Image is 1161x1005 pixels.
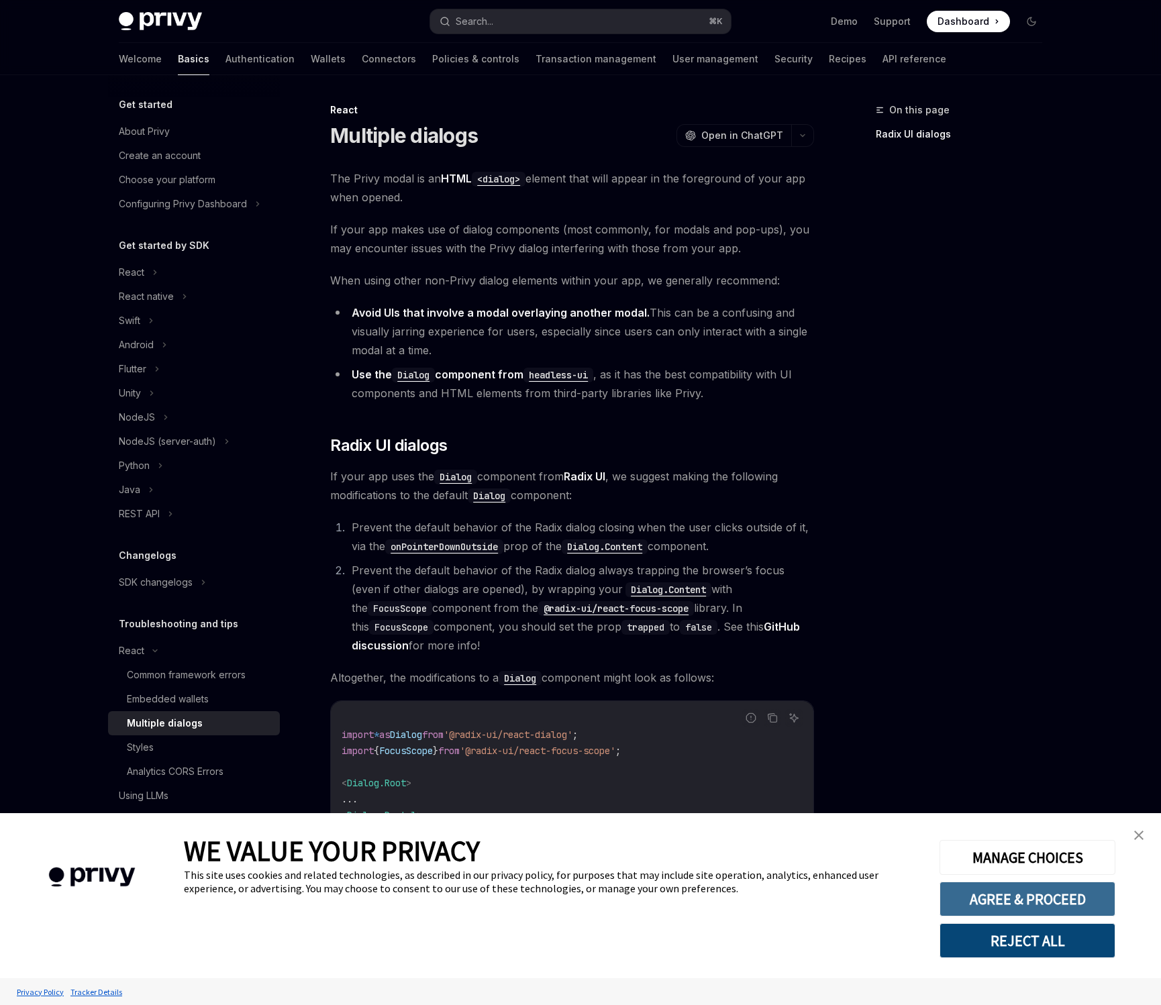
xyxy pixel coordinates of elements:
[342,745,374,757] span: import
[119,616,238,632] h5: Troubleshooting and tips
[119,788,168,804] div: Using LLMs
[127,739,154,755] div: Styles
[330,435,447,456] span: Radix UI dialogs
[119,264,144,280] div: React
[417,809,422,821] span: >
[621,620,670,635] code: trapped
[347,777,406,789] span: Dialog.Root
[392,368,435,381] a: Dialog
[184,833,480,868] span: WE VALUE YOUR PRIVACY
[564,470,605,484] a: Radix UI
[876,123,1053,145] a: Radix UI dialogs
[342,793,358,805] span: ...
[499,671,542,684] a: Dialog
[119,237,209,254] h5: Get started by SDK
[433,745,438,757] span: }
[392,368,435,382] code: Dialog
[523,368,593,381] a: headless-ui
[940,840,1115,875] button: MANAGE CHOICES
[127,715,203,731] div: Multiple dialogs
[385,539,503,554] code: onPointerDownOutside
[889,102,950,118] span: On this page
[438,745,460,757] span: from
[406,777,411,789] span: >
[119,643,144,659] div: React
[342,729,374,741] span: import
[444,729,572,741] span: '@radix-ui/react-dialog'
[119,123,170,140] div: About Privy
[119,433,216,449] div: NodeJS (server-auth)
[119,506,160,522] div: REST API
[311,43,346,75] a: Wallets
[119,458,150,474] div: Python
[874,15,911,28] a: Support
[676,124,791,147] button: Open in ChatGPT
[940,882,1115,916] button: AGREE & PROCEED
[330,668,814,687] span: Altogether, the modifications to a component might look as follows:
[831,15,858,28] a: Demo
[225,43,295,75] a: Authentication
[460,745,615,757] span: '@radix-ui/react-focus-scope'
[108,687,280,711] a: Embedded wallets
[623,582,711,596] a: Dialog.Content
[701,129,783,142] span: Open in ChatGPT
[348,518,814,556] li: Prevent the default behavior of the Radix dialog closing when the user clicks outside of it, via ...
[523,368,593,382] code: headless-ui
[330,467,814,505] span: If your app uses the component from , we suggest making the following modifications to the defaul...
[119,812,171,828] div: Error codes
[119,12,202,31] img: dark logo
[927,11,1010,32] a: Dashboard
[347,809,417,821] span: Dialog.Portal
[564,470,605,483] strong: Radix UI
[352,368,593,381] strong: Use the component from
[432,43,519,75] a: Policies & controls
[108,144,280,168] a: Create an account
[369,620,434,635] code: FocusScope
[119,43,162,75] a: Welcome
[184,868,919,895] div: This site uses cookies and related technologies, as described in our privacy policy, for purposes...
[119,288,174,305] div: React native
[1021,11,1042,32] button: Toggle dark mode
[785,709,803,727] button: Ask AI
[536,43,656,75] a: Transaction management
[390,729,422,741] span: Dialog
[538,601,694,615] a: @radix-ui/react-focus-scope
[472,172,525,187] code: <dialog>
[1125,822,1152,849] a: close banner
[108,759,280,784] a: Analytics CORS Errors
[20,848,164,906] img: company logo
[119,574,193,590] div: SDK changelogs
[562,539,648,553] a: Dialog.Content
[385,539,503,553] a: onPointerDownOutside
[625,582,711,597] code: Dialog.Content
[468,488,511,502] a: Dialog
[13,980,67,1004] a: Privacy Policy
[1134,831,1144,840] img: close banner
[108,168,280,192] a: Choose your platform
[940,923,1115,958] button: REJECT ALL
[572,729,578,741] span: ;
[330,271,814,290] span: When using other non-Privy dialog elements within your app, we generally recommend:
[119,409,155,425] div: NodeJS
[119,547,176,564] h5: Changelogs
[348,561,814,655] li: Prevent the default behavior of the Radix dialog always trapping the browser’s focus (even if oth...
[330,103,814,117] div: React
[108,735,280,759] a: Styles
[368,601,432,616] code: FocusScope
[119,97,172,113] h5: Get started
[127,691,209,707] div: Embedded wallets
[330,123,478,148] h1: Multiple dialogs
[434,470,477,483] a: Dialog
[342,777,347,789] span: <
[538,601,694,616] code: @radix-ui/react-focus-scope
[342,809,347,821] span: <
[615,745,621,757] span: ;
[119,313,140,329] div: Swift
[119,337,154,353] div: Android
[672,43,758,75] a: User management
[379,745,433,757] span: FocusScope
[108,119,280,144] a: About Privy
[468,488,511,503] code: Dialog
[829,43,866,75] a: Recipes
[774,43,813,75] a: Security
